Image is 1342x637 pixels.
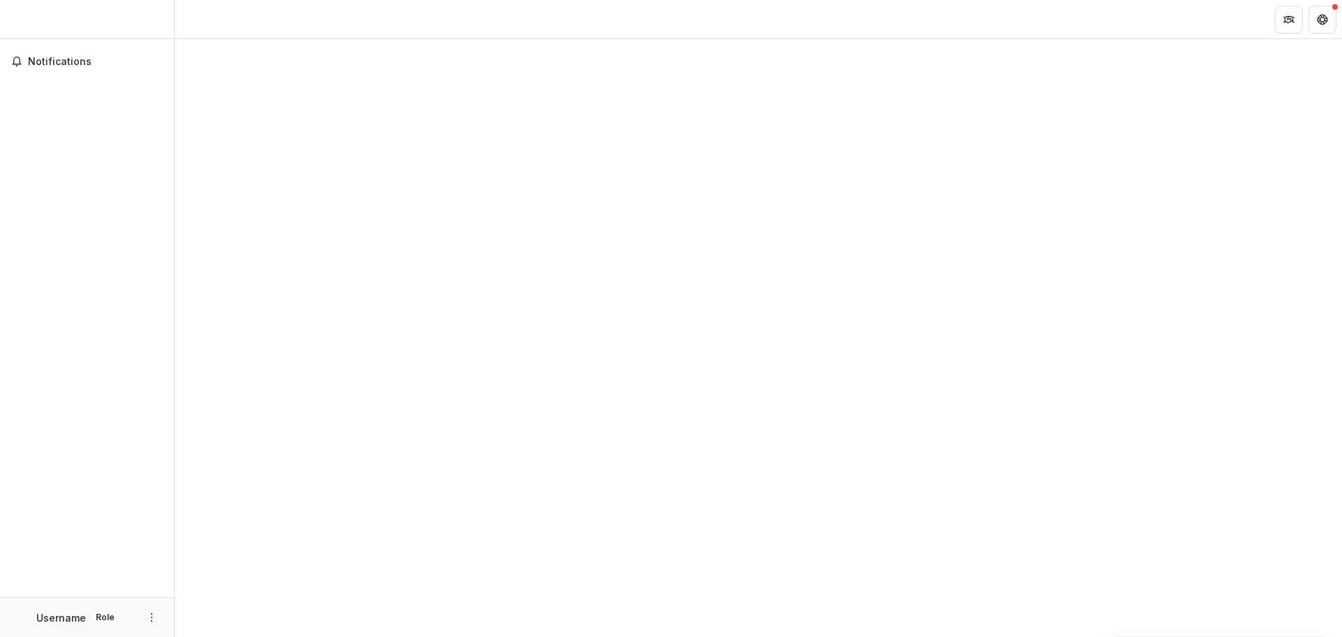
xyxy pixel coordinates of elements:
[6,50,168,73] button: Notifications
[36,610,86,625] p: Username
[1275,6,1303,34] button: Partners
[92,611,119,624] p: Role
[143,609,160,626] button: More
[28,56,163,68] span: Notifications
[1308,6,1336,34] button: Get Help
